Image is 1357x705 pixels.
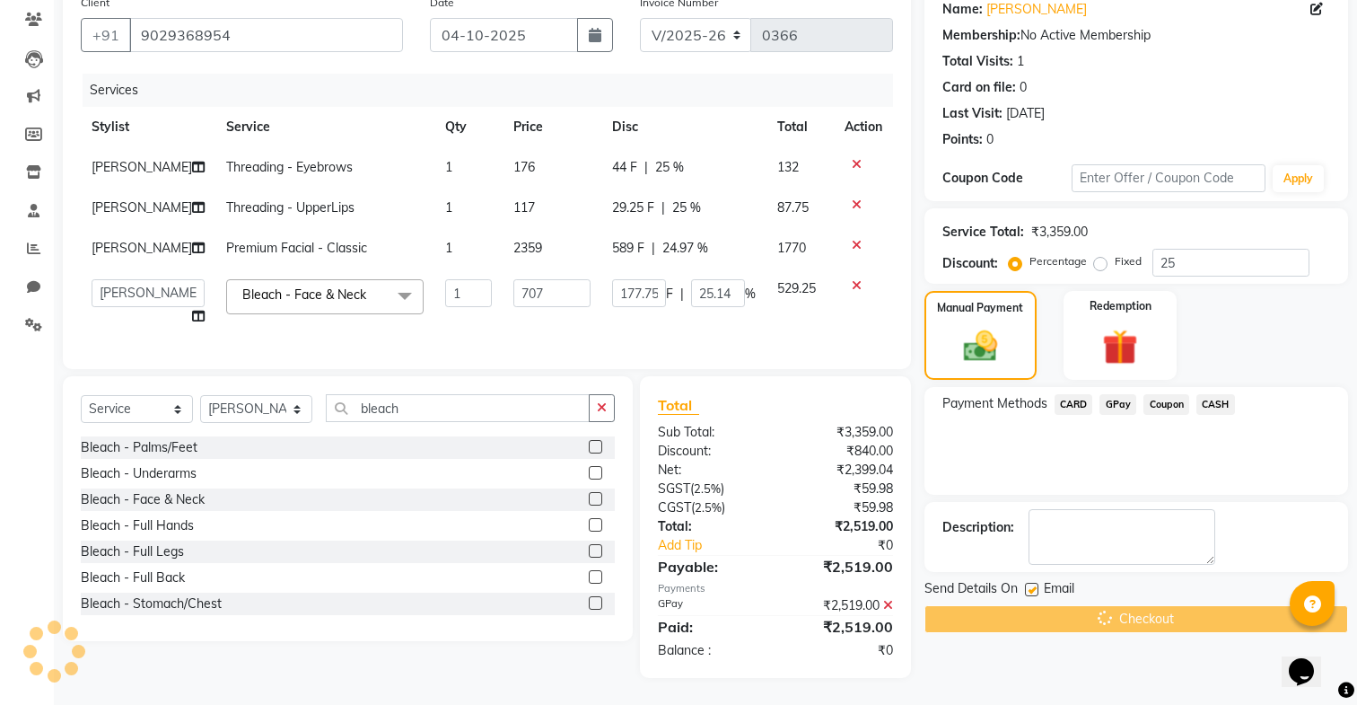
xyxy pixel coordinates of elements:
[1282,633,1339,687] iframe: chat widget
[1091,325,1149,369] img: _gift.svg
[775,442,906,461] div: ₹840.00
[445,199,452,216] span: 1
[666,285,673,304] span: F
[644,480,775,498] div: ( )
[777,280,816,296] span: 529.25
[83,74,906,107] div: Services
[694,481,721,496] span: 2.5%
[81,438,197,457] div: Bleach - Palms/Feet
[601,107,766,147] th: Disc
[775,461,906,480] div: ₹2,399.04
[672,198,701,217] span: 25 %
[775,616,906,638] div: ₹2,519.00
[215,107,434,147] th: Service
[942,26,1330,45] div: No Active Membership
[777,240,806,256] span: 1770
[937,300,1023,316] label: Manual Payment
[1020,78,1027,97] div: 0
[226,159,353,175] span: Threading - Eyebrows
[661,198,665,217] span: |
[777,199,809,216] span: 87.75
[942,52,1013,71] div: Total Visits:
[834,107,893,147] th: Action
[745,285,756,304] span: %
[644,556,775,577] div: Payable:
[662,239,708,258] span: 24.97 %
[658,581,893,596] div: Payments
[695,500,722,515] span: 2.5%
[942,130,983,149] div: Points:
[226,199,355,216] span: Threading - UpperLips
[766,107,833,147] th: Total
[612,198,654,217] span: 29.25 F
[652,239,655,258] span: |
[644,423,775,442] div: Sub Total:
[1006,104,1045,123] div: [DATE]
[81,18,131,52] button: +91
[1099,394,1136,415] span: GPay
[644,596,775,615] div: GPay
[81,464,197,483] div: Bleach - Underarms
[81,516,194,535] div: Bleach - Full Hands
[644,517,775,536] div: Total:
[942,223,1024,242] div: Service Total:
[942,78,1016,97] div: Card on file:
[92,240,192,256] span: [PERSON_NAME]
[775,480,906,498] div: ₹59.98
[445,159,452,175] span: 1
[942,26,1020,45] div: Membership:
[1090,298,1151,314] label: Redemption
[942,394,1047,413] span: Payment Methods
[612,158,637,177] span: 44 F
[986,130,994,149] div: 0
[775,556,906,577] div: ₹2,519.00
[513,240,542,256] span: 2359
[92,159,192,175] span: [PERSON_NAME]
[326,394,590,422] input: Search or Scan
[366,286,374,303] a: x
[797,536,906,555] div: ₹0
[775,498,906,517] div: ₹59.98
[953,327,1008,366] img: _cash.svg
[1017,52,1024,71] div: 1
[1196,394,1235,415] span: CASH
[775,423,906,442] div: ₹3,359.00
[81,542,184,561] div: Bleach - Full Legs
[942,169,1072,188] div: Coupon Code
[644,498,775,517] div: ( )
[1029,253,1087,269] label: Percentage
[924,579,1018,602] span: Send Details On
[680,285,684,304] span: |
[644,442,775,461] div: Discount:
[644,461,775,480] div: Net:
[1115,253,1142,269] label: Fixed
[81,595,222,613] div: Bleach - Stomach/Chest
[1044,579,1074,602] span: Email
[942,254,998,273] div: Discount:
[612,239,644,258] span: 589 F
[1031,223,1088,242] div: ₹3,359.00
[81,568,185,587] div: Bleach - Full Back
[434,107,503,147] th: Qty
[1055,394,1093,415] span: CARD
[92,199,192,216] span: [PERSON_NAME]
[1072,164,1265,192] input: Enter Offer / Coupon Code
[658,396,699,415] span: Total
[658,499,691,516] span: CGST
[445,240,452,256] span: 1
[1273,165,1324,192] button: Apply
[644,536,797,555] a: Add Tip
[658,480,690,497] span: SGST
[242,286,366,303] span: Bleach - Face & Neck
[644,641,775,660] div: Balance :
[942,518,1014,537] div: Description:
[644,616,775,638] div: Paid:
[81,107,215,147] th: Stylist
[942,104,1002,123] div: Last Visit:
[775,641,906,660] div: ₹0
[777,159,799,175] span: 132
[655,158,684,177] span: 25 %
[129,18,403,52] input: Search by Name/Mobile/Email/Code
[644,158,648,177] span: |
[1143,394,1189,415] span: Coupon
